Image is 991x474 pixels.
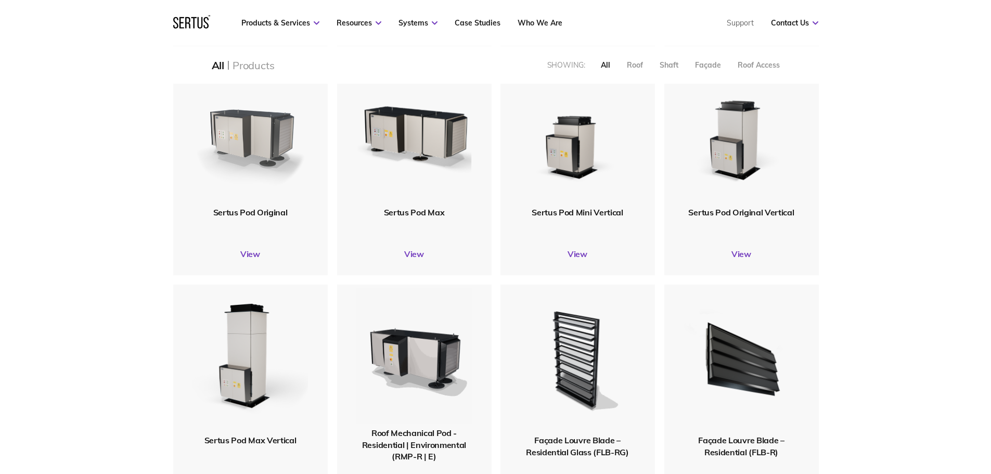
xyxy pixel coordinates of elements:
a: View [337,249,492,259]
a: Contact Us [771,18,818,28]
span: Sertus Pod Mini Vertical [532,207,623,217]
div: All [212,59,224,72]
a: Who We Are [518,18,562,28]
div: Showing: [547,60,585,70]
span: Façade Louvre Blade – Residential (FLB-R) [698,435,784,457]
a: Resources [337,18,381,28]
a: Systems [398,18,437,28]
span: Façade Louvre Blade – Residential Glass (FLB-RG) [526,435,629,457]
a: Support [727,18,754,28]
div: Roof Access [738,60,780,70]
a: Products & Services [241,18,319,28]
span: Sertus Pod Original [213,207,288,217]
a: Case Studies [455,18,500,28]
iframe: Chat Widget [804,353,991,474]
span: Roof Mechanical Pod - Residential | Environmental (RMP-R | E) [362,428,466,462]
span: Sertus Pod Original Vertical [688,207,794,217]
div: Products [233,59,274,72]
span: Sertus Pod Max [384,207,445,217]
a: View [500,249,655,259]
div: Roof [627,60,643,70]
a: View [173,249,328,259]
div: Shaft [660,60,678,70]
div: Façade [695,60,721,70]
span: Sertus Pod Max Vertical [204,435,297,445]
a: View [664,249,819,259]
div: All [601,60,610,70]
